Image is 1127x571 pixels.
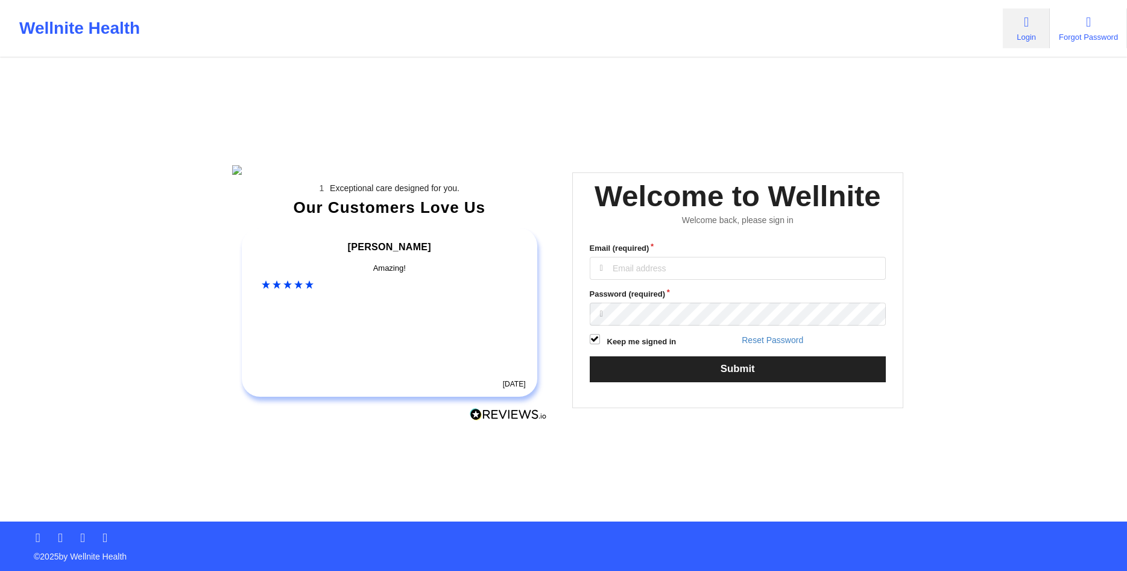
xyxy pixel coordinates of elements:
img: wellnite-auth-hero_200.c722682e.png [232,165,547,175]
div: Welcome back, please sign in [581,215,895,226]
a: Forgot Password [1050,8,1127,48]
label: Email (required) [590,242,886,254]
li: Exceptional care designed for you. [243,183,547,193]
time: [DATE] [503,380,526,388]
p: © 2025 by Wellnite Health [25,542,1102,563]
button: Submit [590,356,886,382]
label: Password (required) [590,288,886,300]
div: Amazing! [262,262,517,274]
div: Our Customers Love Us [232,201,547,213]
a: Login [1003,8,1050,48]
img: Reviews.io Logo [470,408,547,421]
label: Keep me signed in [607,336,677,348]
div: Welcome to Wellnite [595,177,881,215]
span: [PERSON_NAME] [348,242,431,252]
a: Reset Password [742,335,803,345]
input: Email address [590,257,886,280]
a: Reviews.io Logo [470,408,547,424]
